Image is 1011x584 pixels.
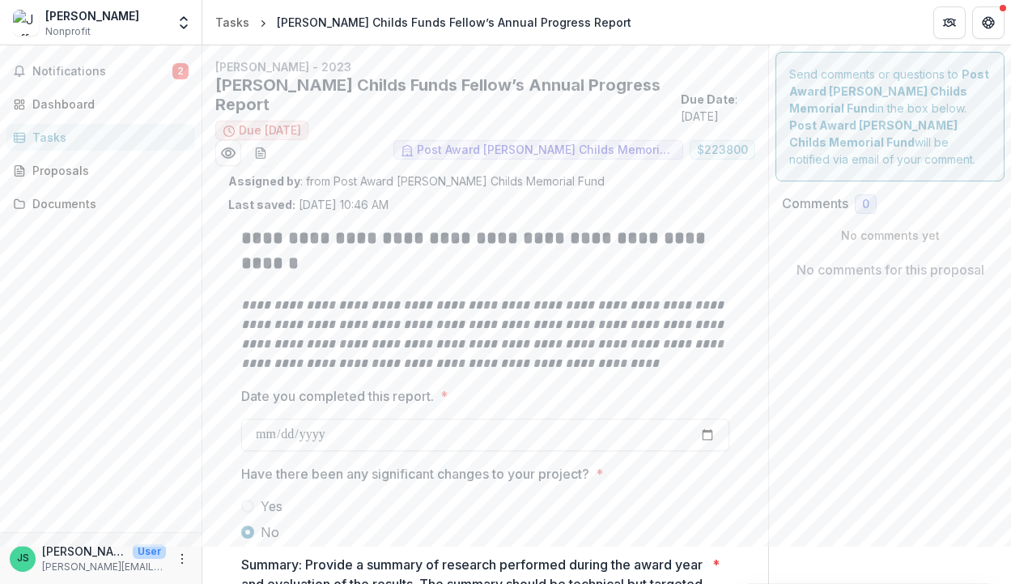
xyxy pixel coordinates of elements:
[972,6,1005,39] button: Get Help
[133,544,166,559] p: User
[241,386,434,406] p: Date you completed this report.
[42,543,126,560] p: [PERSON_NAME]
[32,162,182,179] div: Proposals
[172,549,192,569] button: More
[209,11,638,34] nav: breadcrumb
[782,196,848,211] h2: Comments
[789,67,989,115] strong: Post Award [PERSON_NAME] Childs Memorial Fund
[6,190,195,217] a: Documents
[697,143,748,157] span: $ 223800
[32,96,182,113] div: Dashboard
[42,560,166,574] p: [PERSON_NAME][EMAIL_ADDRESS][DOMAIN_NAME][US_STATE]
[933,6,966,39] button: Partners
[45,7,139,24] div: [PERSON_NAME]
[215,58,755,75] p: [PERSON_NAME] - 2023
[6,91,195,117] a: Dashboard
[681,92,735,106] strong: Due Date
[13,10,39,36] img: Jeffrey Swan
[228,198,295,211] strong: Last saved:
[45,24,91,39] span: Nonprofit
[32,65,172,79] span: Notifications
[862,198,869,211] span: 0
[6,157,195,184] a: Proposals
[228,174,300,188] strong: Assigned by
[277,14,631,31] div: [PERSON_NAME] Childs Funds Fellow’s Annual Progress Report
[417,143,676,157] span: Post Award [PERSON_NAME] Childs Memorial Fund
[6,58,195,84] button: Notifications2
[215,140,241,166] button: Preview 3f5afc48-5848-4cdf-aa3d-01043df204aa.pdf
[32,129,182,146] div: Tasks
[782,227,998,244] p: No comments yet
[261,497,282,516] span: Yes
[228,196,389,213] p: [DATE] 10:46 AM
[789,118,958,149] strong: Post Award [PERSON_NAME] Childs Memorial Fund
[228,173,742,190] p: : from Post Award [PERSON_NAME] Childs Memorial Fund
[32,195,182,212] div: Documents
[239,124,301,138] span: Due [DATE]
[172,6,195,39] button: Open entity switcher
[172,63,189,79] span: 2
[775,52,1005,181] div: Send comments or questions to in the box below. will be notified via email of your comment.
[796,260,984,279] p: No comments for this proposal
[215,75,674,114] h2: [PERSON_NAME] Childs Funds Fellow’s Annual Progress Report
[6,124,195,151] a: Tasks
[215,14,249,31] div: Tasks
[261,522,279,542] span: No
[17,553,29,564] div: Jeffrey Swan
[241,464,589,484] p: Have there been any significant changes to your project?
[681,91,755,125] p: : [DATE]
[209,11,256,34] a: Tasks
[248,140,274,166] button: download-word-button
